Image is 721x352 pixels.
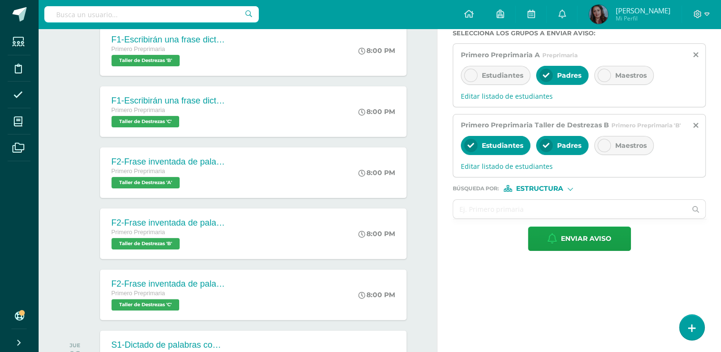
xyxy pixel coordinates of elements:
div: 8:00 PM [358,168,395,177]
span: Maestros [615,71,647,80]
span: Primero Preprimaria [112,46,165,52]
div: F2-Frase inventada de palabras con las combinaciones dr y tr. [112,218,226,228]
span: Taller de Destrezas 'C' [112,299,179,311]
span: Primero Preprimaria [112,229,165,236]
span: Enviar aviso [561,227,611,250]
span: Editar listado de estudiantes [461,92,698,101]
div: F1-Escribirán una frase dictada con la combinación gl, tl y fl. [112,35,226,45]
span: Primero Preprimaria [112,107,165,114]
span: Editar listado de estudiantes [461,162,698,171]
span: Primero Preprimaria [112,168,165,175]
div: JUE [70,342,81,349]
span: Primero Preprimaria A [461,51,540,59]
span: Estudiantes [482,141,523,150]
label: Selecciona los grupos a enviar aviso : [453,30,706,37]
span: Primero Preprimaria 'B' [611,122,681,129]
span: Preprimaria [542,52,578,59]
div: F1-Escribirán una frase dictada con la combinación gl, tl y fl. [112,96,226,106]
span: Mi Perfil [615,14,670,22]
span: Taller de Destrezas 'A' [112,177,180,188]
span: Primero Preprimaria [112,290,165,297]
span: Padres [557,71,581,80]
span: Maestros [615,141,647,150]
span: Taller de Destrezas 'B' [112,238,180,249]
span: Primero Preprimaria Taller de Destrezas B [461,121,609,129]
div: S1-Dictado de palabras combinando vocales. [112,340,226,350]
div: F2-Frase inventada de palabras con las combinaciones dr y tr. [112,157,226,167]
span: [PERSON_NAME] [615,6,670,15]
button: Enviar aviso [528,227,631,251]
span: Taller de Destrezas 'B' [112,55,180,66]
img: 7527788fc198ece1fff13ce08f9bc757.png [589,5,608,24]
div: F2-Frase inventada de palabras con las combinaciones dr y tr. [112,279,226,289]
div: 8:00 PM [358,107,395,116]
input: Ej. Primero primaria [453,200,686,218]
div: 8:00 PM [358,46,395,55]
span: Búsqueda por : [453,186,499,191]
div: 8:00 PM [358,229,395,238]
div: 8:00 PM [358,290,395,299]
span: Taller de Destrezas 'C' [112,116,179,127]
span: Padres [557,141,581,150]
input: Busca un usuario... [44,6,259,22]
span: Estructura [516,186,563,191]
div: [object Object] [504,185,575,192]
span: Estudiantes [482,71,523,80]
